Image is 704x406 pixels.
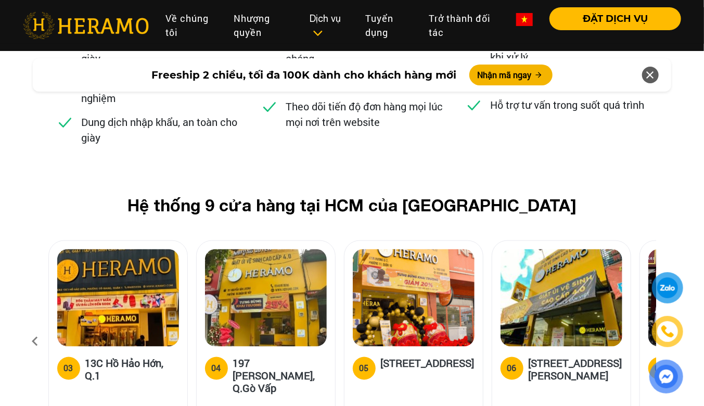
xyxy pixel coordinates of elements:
div: 04 [212,362,221,375]
span: Freeship 2 chiều, tối đa 100K dành cho khách hàng mới [152,67,457,83]
img: phone-icon [660,324,675,339]
div: Dịch vụ [310,11,349,40]
a: Về chúng tôi [157,7,225,44]
img: heramo-197-nguyen-van-luong [205,249,327,347]
h5: 13C Hồ Hảo Hớn, Q.1 [85,357,179,382]
div: 06 [507,362,517,375]
div: 05 [360,362,369,375]
p: Hỗ trợ tư vấn trong suốt quá trình [491,97,645,112]
img: heramo-logo.png [23,12,149,39]
img: checked.svg [466,97,482,113]
a: Trở thành đối tác [420,7,508,44]
button: ĐẶT DỊCH VỤ [549,7,681,30]
p: Theo dõi tiến độ đơn hàng mọi lúc mọi nơi trên website [286,98,443,130]
button: Nhận mã ngay [469,65,553,85]
p: Dung dịch nhập khẩu, an toàn cho giày [82,114,239,145]
div: 03 [64,362,73,375]
h5: [STREET_ADDRESS] [381,357,475,378]
h5: [STREET_ADDRESS][PERSON_NAME] [529,357,622,382]
a: ĐẶT DỊCH VỤ [541,14,681,23]
a: phone-icon [653,317,682,346]
img: heramo-179b-duong-3-thang-2-phuong-11-quan-10 [353,249,475,347]
a: Tuyển dụng [357,7,420,44]
img: checked.svg [57,114,73,131]
a: Nhượng quyền [225,7,301,44]
img: subToggleIcon [312,28,323,39]
h2: Hệ thống 9 cửa hàng tại HCM của [GEOGRAPHIC_DATA] [65,195,639,215]
img: heramo-13c-ho-hao-hon-quan-1 [57,249,179,347]
img: checked.svg [261,98,278,115]
img: vn-flag.png [516,13,533,26]
img: heramo-314-le-van-viet-phuong-tang-nhon-phu-b-quan-9 [501,249,622,347]
h5: 197 [PERSON_NAME], Q.Gò Vấp [233,357,327,395]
